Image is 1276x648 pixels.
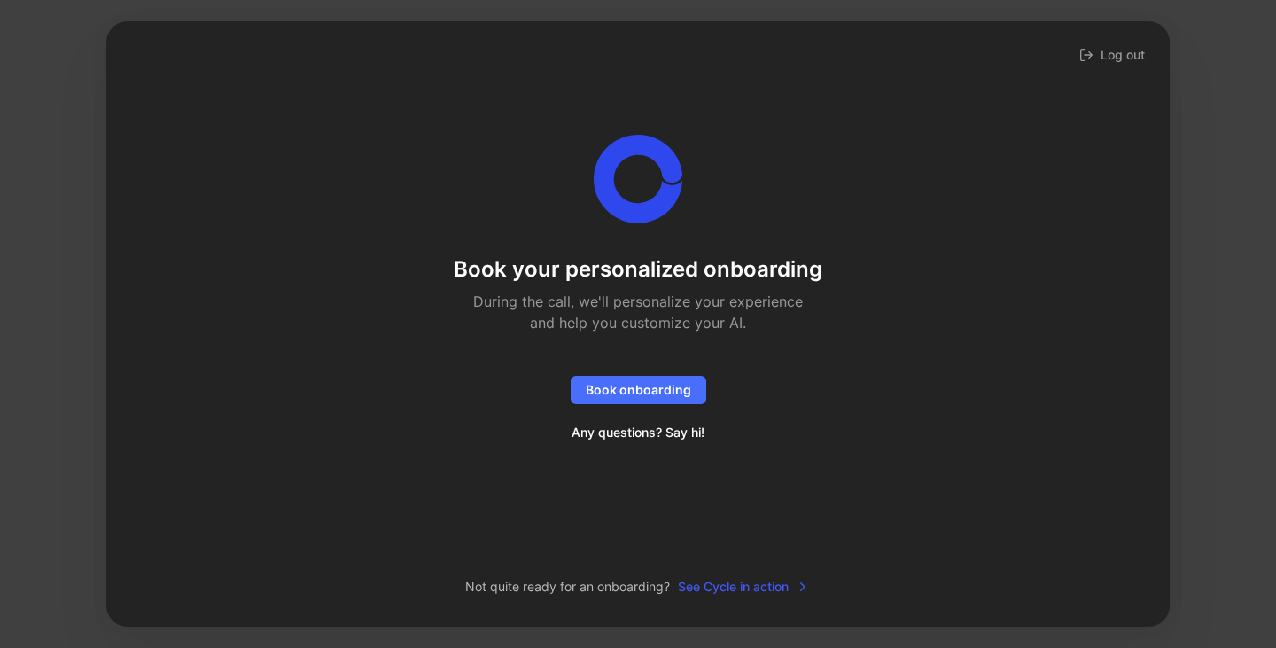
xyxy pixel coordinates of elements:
[571,376,706,404] button: Book onboarding
[463,291,813,333] h2: During the call, we'll personalize your experience and help you customize your AI.
[586,379,691,401] span: Book onboarding
[556,418,720,447] button: Any questions? Say hi!
[678,576,810,597] span: See Cycle in action
[465,576,670,597] span: Not quite ready for an onboarding?
[454,255,822,284] h1: Book your personalized onboarding
[677,575,811,598] button: See Cycle in action
[1076,43,1148,67] button: Log out
[572,422,704,443] span: Any questions? Say hi!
